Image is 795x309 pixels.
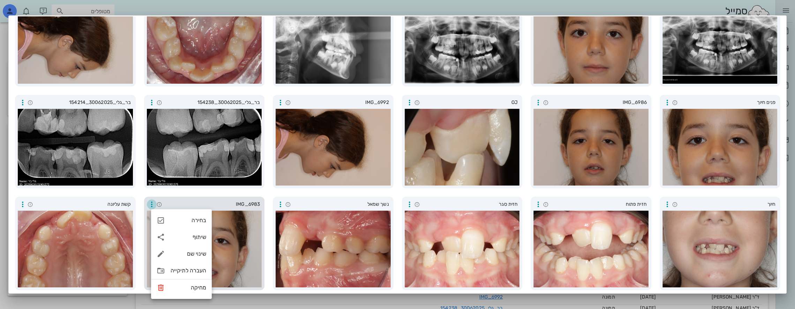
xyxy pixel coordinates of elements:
[171,217,206,224] div: בחירה
[171,234,206,240] div: שיתוף
[680,99,776,106] span: פנים חיוך
[164,99,260,106] span: בר_גלי_30062025_154238
[35,99,131,106] span: בר_גלי_30062025_154214
[422,201,518,208] span: חזית סגר
[550,99,647,106] span: IMG_6986
[171,284,206,291] div: מחיקה
[164,201,260,208] span: IMG_6983
[35,201,131,208] span: קשת עליונה
[293,99,389,106] span: IMG_6992
[171,250,206,257] div: שינוי שם
[171,267,206,274] div: העברה לתיקייה
[151,229,212,246] div: שיתוף
[293,201,389,208] span: נשך שמאל
[422,99,518,106] span: OJ
[550,201,647,208] span: חזית פתוח
[680,201,776,208] span: חיוך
